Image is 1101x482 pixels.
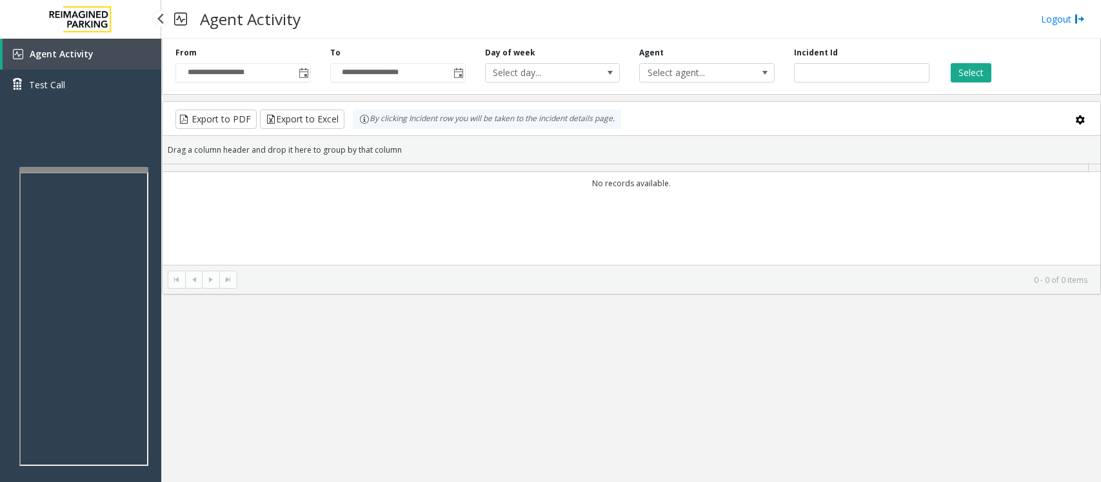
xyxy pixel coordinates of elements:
[639,47,664,59] label: Agent
[486,64,593,82] span: Select day...
[485,47,535,59] label: Day of week
[163,172,1100,195] td: No records available.
[1041,12,1085,26] a: Logout
[451,64,465,82] span: Toggle popup
[1075,12,1085,26] img: logout
[163,139,1100,161] div: Drag a column header and drop it here to group by that column
[163,164,1100,265] div: Data table
[245,275,1087,285] kendo-pager-info: 0 - 0 of 0 items
[193,3,307,35] h3: Agent Activity
[3,39,161,70] a: Agent Activity
[13,49,23,59] img: 'icon'
[794,47,838,59] label: Incident Id
[174,3,187,35] img: pageIcon
[359,114,370,124] img: infoIcon.svg
[296,64,310,82] span: Toggle popup
[330,47,341,59] label: To
[640,64,747,82] span: Select agent...
[175,47,197,59] label: From
[29,78,65,92] span: Test Call
[175,110,257,129] button: Export to PDF
[260,110,344,129] button: Export to Excel
[951,63,991,82] button: Select
[353,110,621,129] div: By clicking Incident row you will be taken to the incident details page.
[30,48,94,60] span: Agent Activity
